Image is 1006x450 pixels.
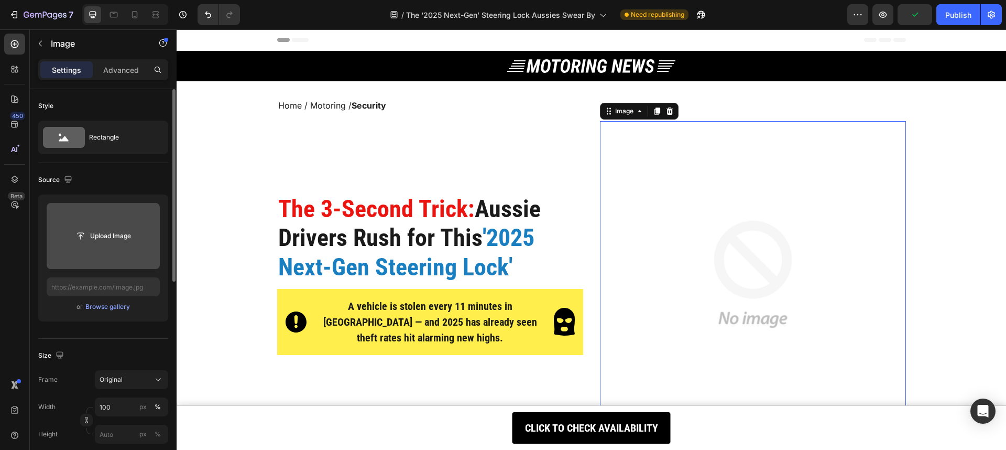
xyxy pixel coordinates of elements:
div: Size [38,349,66,363]
div: Style [38,101,53,111]
h2: A vehicle is stolen every 11 minutes in [GEOGRAPHIC_DATA] — and 2025 has already seen theft rates... [138,268,369,317]
div: Open Intercom Messenger [970,399,996,424]
button: 7 [4,4,78,25]
strong: Security [175,71,210,81]
button: Publish [936,4,980,25]
div: Image [436,77,459,87]
label: Frame [38,375,58,384]
button: Upload Image [67,227,140,245]
div: 450 [10,112,25,120]
div: px [139,402,147,412]
a: Click to check availability [336,383,494,414]
label: Width [38,402,56,412]
button: px [151,401,164,413]
p: 7 [69,8,73,21]
p: Settings [52,65,81,76]
img: gempages_561829257924314017-9890f493-26f3-43f5-90ef-3c0bff2d7184.svg [377,278,398,306]
div: px [139,430,147,439]
input: px% [95,425,168,444]
img: no-image-2048-5e88c1b20e087fb7bbe9a3771824e743c244f437e4f8ba93bbf7b11b53f7824c_large.gif [423,92,729,398]
p: Click to check availability [348,389,482,408]
span: '2025 Next-Gen Steering Lock' [102,194,358,251]
button: % [137,428,149,441]
span: The ‘2025 Next-Gen’ Steering Lock Aussies Swear By [406,9,595,20]
p: Image [51,37,140,50]
div: Publish [945,9,971,20]
span: The 3-Second Trick: [102,165,298,194]
input: px% [95,398,168,416]
span: / [401,9,404,20]
h2: Aussie Drivers Rush for This [101,164,407,253]
button: Browse gallery [85,302,130,312]
input: https://example.com/image.jpg [47,277,160,296]
div: Beta [8,192,25,200]
div: Browse gallery [85,302,130,312]
button: % [137,401,149,413]
iframe: Design area [177,29,1006,450]
label: Height [38,430,58,439]
div: % [155,430,161,439]
button: Original [95,370,168,389]
span: Original [100,375,123,384]
div: % [155,402,161,412]
img: gempages_561829257924314017-2a481d5d-64d6-46ab-b9e7-ff22bf78ae31.svg [109,282,130,303]
div: Rectangle [89,125,153,149]
div: Source [38,173,74,187]
p: Home / Motoring / [102,70,728,82]
p: Advanced [103,65,139,76]
span: Need republishing [631,10,684,19]
div: Undo/Redo [198,4,240,25]
span: or [76,301,83,313]
img: gempages_561829257924314017-9bcf5cd4-aa5f-40f7-889a-899a6831b3d8.svg [331,30,499,44]
button: px [151,428,164,441]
